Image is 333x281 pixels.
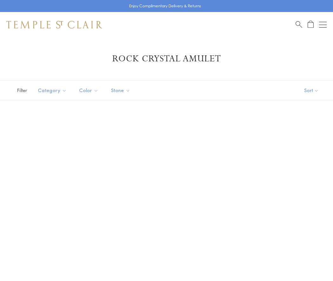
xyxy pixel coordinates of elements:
[76,86,103,94] span: Color
[129,3,201,9] p: Enjoy Complimentary Delivery & Returns
[16,53,317,65] h1: Rock Crystal Amulet
[108,86,135,94] span: Stone
[308,21,314,28] a: Open Shopping Bag
[33,83,71,97] button: Category
[6,21,102,28] img: Temple St. Clair
[296,21,302,28] a: Search
[35,86,71,94] span: Category
[106,83,135,97] button: Stone
[290,81,333,100] button: Show sort by
[319,21,327,28] button: Open navigation
[75,83,103,97] button: Color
